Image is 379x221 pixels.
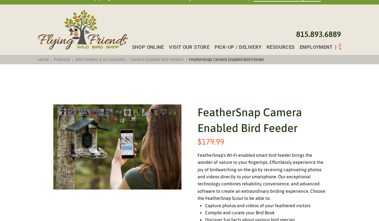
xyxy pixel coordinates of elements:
[295,45,332,50] a: Employment
[142,109,149,116] img: FeatherSnap Camera Enabled Bird Feeder - Image 9
[215,45,262,50] span: Pick-up / Delivery
[169,45,209,50] span: Visit Our Store
[267,45,295,50] span: Resources
[78,109,90,116] img: FeatherSnap Camera Enabled Bird Feeder - Image 3
[261,45,295,50] a: Resources
[115,109,122,116] img: FeatherSnap Camera Enabled Bird Feeder - Image 6
[52,57,72,62] a: Products
[198,104,326,136] h1: FeatherSnap Camera Enabled Bird Feeder
[59,109,66,116] img: FeatherSnap Camera Enabled Bird Feeder
[205,209,326,216] li: Compile and curate your Bird Book
[106,109,113,116] img: FeatherSnap Camera Enabled Bird Feeder - Image 5
[124,109,131,116] img: FeatherSnap Camera Enabled Bird Feeder - Image 7
[36,57,266,62] span: : : : :
[164,45,209,50] a: Visit Our Store
[93,109,104,116] img: FeatherSnap Camera Enabled Bird Feeder - Image 4
[205,202,326,209] li: Capture photos and videos of your feathered visitors
[68,109,76,116] img: FeatherSnap Camera Enabled Bird Feeder - Image 2
[296,30,341,39] a: 815.893.6889
[73,57,128,62] a: Bird Feeders & Accessories
[102,116,109,122] img: FeatherSnap Camera Enabled Bird Feeder - Image 13
[339,44,341,49] span: 0
[187,57,266,62] span: FeatherSnap Camera Enabled Bird Feeder
[160,109,167,116] img: FeatherSnap Camera Enabled Bird Feeder - Image 11
[129,116,136,122] img: FeatherSnap Camera Enabled Bird Feeder - Image 16
[198,137,224,146] bdi: 179.99
[38,10,128,50] img: Flying Friends Wild Bird Shop Logo
[198,137,202,146] span: $
[151,109,158,116] img: FeatherSnap Camera Enabled Bird Feeder - Image 10
[133,109,140,116] img: FeatherSnap Camera Enabled Bird Feeder - Image 8
[36,57,51,62] a: Home
[111,116,118,122] img: FeatherSnap Camera Enabled Bird Feeder - Image 14
[120,116,127,122] img: FeatherSnap Camera Enabled Bird Feeder - Image 15
[300,45,333,50] span: Employment
[169,109,176,116] img: FeatherSnap Camera Enabled Bird Feeder - Image 12
[127,45,164,50] a: Shop Online
[128,57,186,62] a: Camera Enabled Bird Feeders
[209,45,261,50] a: Pick-up / Delivery
[132,45,164,50] span: Shop Online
